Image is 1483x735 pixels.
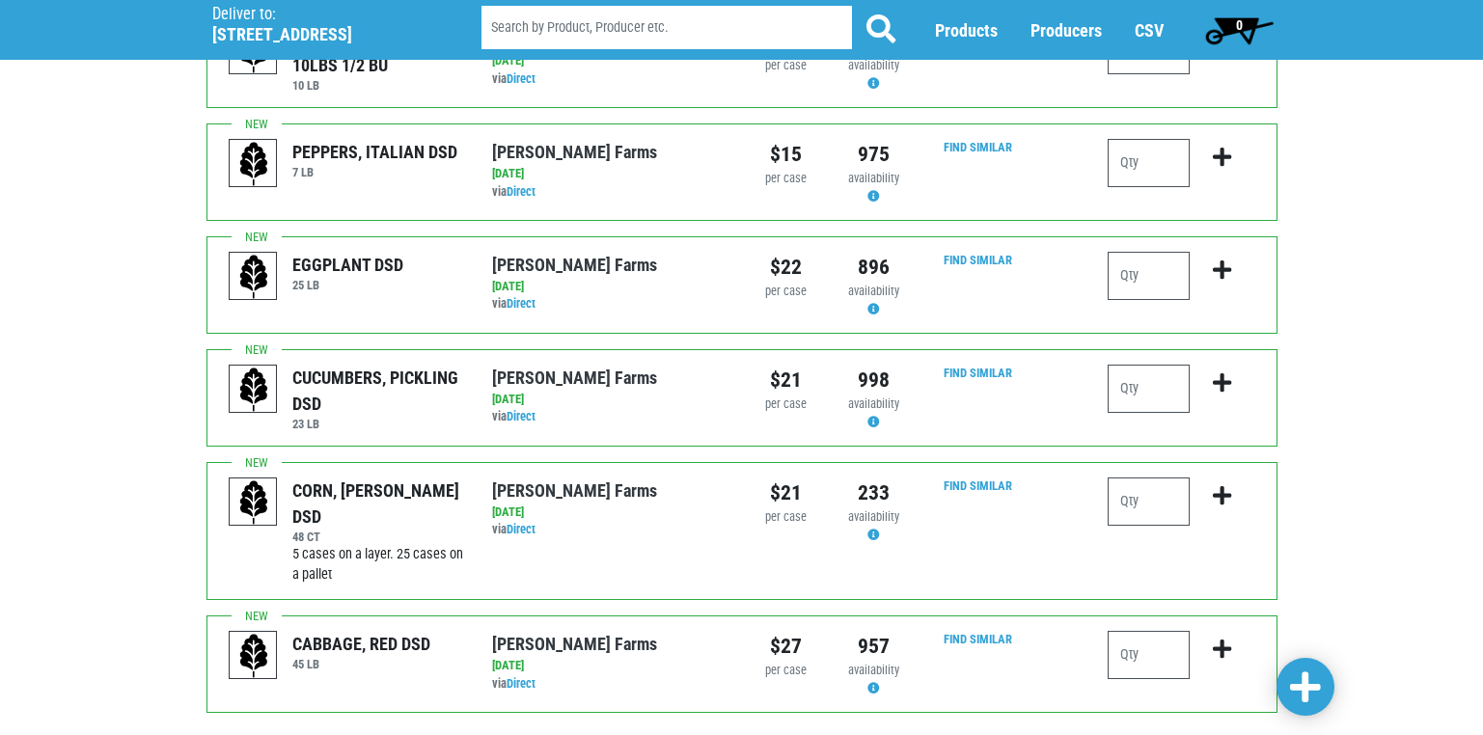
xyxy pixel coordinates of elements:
[292,139,457,165] div: PEPPERS, ITALIAN DSD
[1108,631,1190,679] input: Qty
[230,140,278,188] img: placeholder-variety-43d6402dacf2d531de610a020419775a.svg
[756,252,815,283] div: $22
[492,675,727,694] div: via
[481,6,852,49] input: Search by Product, Producer etc.
[507,296,536,311] a: Direct
[756,57,815,75] div: per case
[492,408,727,426] div: via
[492,504,727,522] div: [DATE]
[756,508,815,527] div: per case
[292,365,463,417] div: CUCUMBERS, PICKLING DSD
[1135,20,1164,41] a: CSV
[292,477,463,530] div: CORN, [PERSON_NAME] DSD
[492,657,727,675] div: [DATE]
[492,295,727,313] div: via
[492,142,657,162] a: [PERSON_NAME] Farms
[230,632,278,680] img: placeholder-variety-43d6402dacf2d531de610a020419775a.svg
[230,478,278,527] img: placeholder-variety-43d6402dacf2d531de610a020419775a.svg
[1196,11,1282,49] a: 0
[492,521,727,539] div: via
[492,634,657,654] a: [PERSON_NAME] Farms
[848,663,899,677] span: availability
[230,253,278,301] img: placeholder-variety-43d6402dacf2d531de610a020419775a.svg
[292,657,430,671] h6: 45 LB
[844,252,903,283] div: 896
[212,24,432,45] h5: [STREET_ADDRESS]
[507,676,536,691] a: Direct
[507,71,536,86] a: Direct
[848,171,899,185] span: availability
[292,417,463,431] h6: 23 LB
[844,139,903,170] div: 975
[844,477,903,508] div: 233
[492,183,727,202] div: via
[1108,365,1190,413] input: Qty
[492,52,727,70] div: [DATE]
[292,78,463,93] h6: 10 LB
[492,278,727,296] div: [DATE]
[230,366,278,414] img: placeholder-variety-43d6402dacf2d531de610a020419775a.svg
[944,253,1012,267] a: Find Similar
[492,391,727,409] div: [DATE]
[292,278,403,292] h6: 25 LB
[292,631,430,657] div: CABBAGE, RED DSD
[1108,477,1190,526] input: Qty
[756,170,815,188] div: per case
[492,165,727,183] div: [DATE]
[844,631,903,662] div: 957
[507,409,536,423] a: Direct
[1108,139,1190,187] input: Qty
[1030,20,1102,41] a: Producers
[944,478,1012,493] a: Find Similar
[756,662,815,680] div: per case
[1236,17,1243,33] span: 0
[944,140,1012,154] a: Find Similar
[1108,252,1190,300] input: Qty
[292,530,463,544] h6: 48 CT
[492,70,727,89] div: via
[492,255,657,275] a: [PERSON_NAME] Farms
[935,20,998,41] a: Products
[492,480,657,501] a: [PERSON_NAME] Farms
[507,184,536,199] a: Direct
[848,284,899,298] span: availability
[844,365,903,395] div: 998
[212,5,432,24] p: Deliver to:
[756,139,815,170] div: $15
[848,58,899,72] span: availability
[492,367,657,388] a: [PERSON_NAME] Farms
[848,509,899,524] span: availability
[292,546,463,584] span: 5 cases on a layer. 25 cases on a pallet
[292,165,457,179] h6: 7 LB
[292,252,403,278] div: EGGPLANT DSD
[756,283,815,301] div: per case
[756,631,815,662] div: $27
[848,396,899,411] span: availability
[507,522,536,536] a: Direct
[944,366,1012,380] a: Find Similar
[756,365,815,395] div: $21
[944,632,1012,646] a: Find Similar
[756,395,815,414] div: per case
[756,477,815,508] div: $21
